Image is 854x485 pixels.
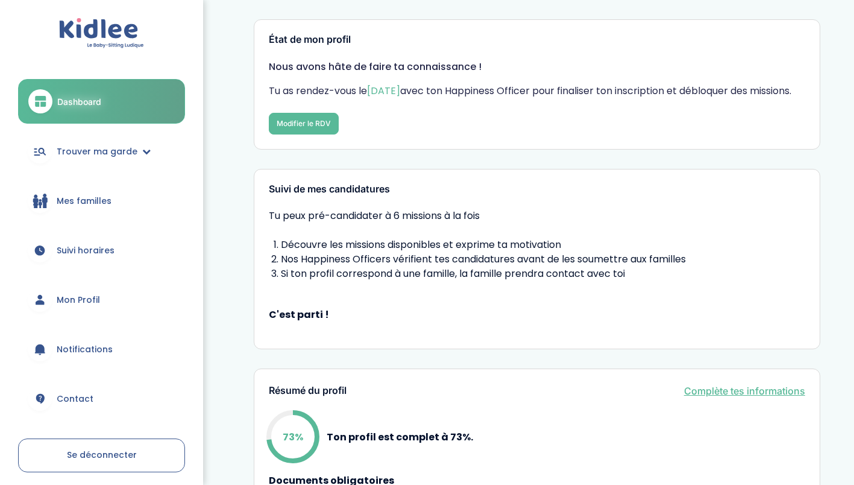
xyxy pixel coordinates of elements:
li: Nos Happiness Officers vérifient tes candidatures avant de les soumettre aux familles [281,252,805,267]
p: Tu as rendez-vous le avec ton Happiness Officer pour finaliser ton inscription et débloquer des m... [269,84,805,98]
a: Mon Profil [18,278,185,322]
a: Se déconnecter [18,439,185,472]
a: Notifications [18,328,185,371]
h3: Suivi de mes candidatures [269,184,805,195]
span: Tu peux pré-candidater à 6 missions à la fois [269,209,805,223]
p: 73% [283,430,303,445]
span: Dashboard [57,95,101,108]
h3: État de mon profil [269,34,805,45]
a: Trouver ma garde [18,130,185,173]
li: Si ton profil correspond à une famille, la famille prendra contact avec toi [281,267,805,281]
span: Suivi horaires [57,244,115,257]
a: Complète tes informations [684,384,805,398]
button: Modifier le RDV [269,113,339,135]
span: Contact [57,393,93,405]
h3: Résumé du profil [269,385,347,396]
span: Notifications [57,343,113,356]
a: Suivi horaires [18,229,185,272]
span: Mon Profil [57,294,100,306]
a: Mes familles [18,179,185,223]
span: Mes familles [57,195,111,208]
span: Se déconnecter [67,449,137,461]
span: Trouver ma garde [57,145,137,158]
img: logo.svg [59,18,144,49]
a: Dashboard [18,79,185,124]
span: [DATE] [367,84,400,98]
strong: C'est parti ! [269,308,805,322]
p: Nous avons hâte de faire ta connaissance ! [269,60,805,74]
li: Découvre les missions disponibles et exprime ta motivation [281,238,805,252]
p: Ton profil est complet à 73%. [327,430,473,445]
a: Contact [18,377,185,420]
